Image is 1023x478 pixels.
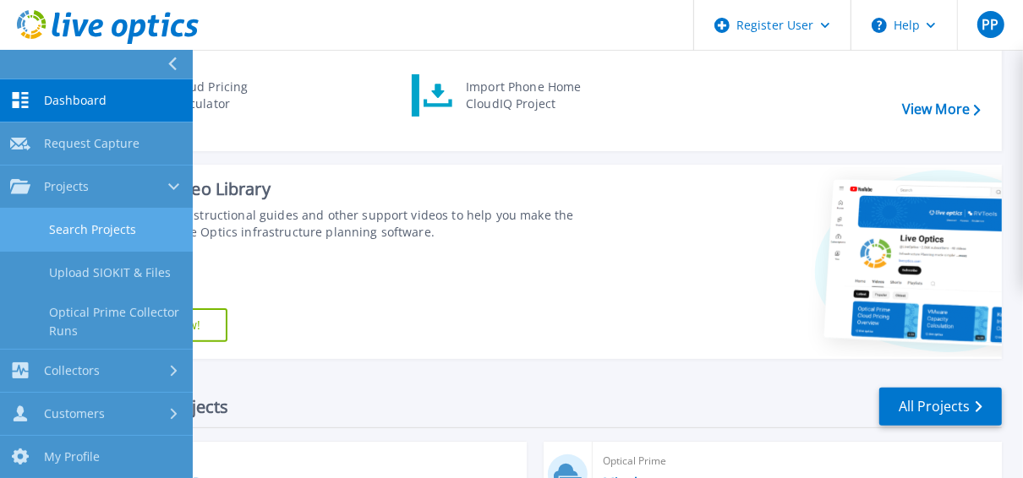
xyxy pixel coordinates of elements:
a: Cloud Pricing Calculator [119,74,293,117]
span: Optical Prime [603,452,992,470]
div: Cloud Pricing Calculator [163,79,288,112]
span: My Profile [44,449,100,464]
span: Optical Prime [128,452,517,470]
span: Dashboard [44,93,107,108]
span: Request Capture [44,136,139,151]
span: Projects [44,179,89,194]
div: Find tutorials, instructional guides and other support videos to help you make the most of your L... [99,207,576,241]
span: Collectors [44,363,100,378]
span: PP [982,18,998,31]
div: Import Phone Home CloudIQ Project [457,79,589,112]
div: Support Video Library [99,178,576,200]
a: View More [902,101,981,117]
a: All Projects [879,388,1002,426]
span: Customers [44,406,105,421]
